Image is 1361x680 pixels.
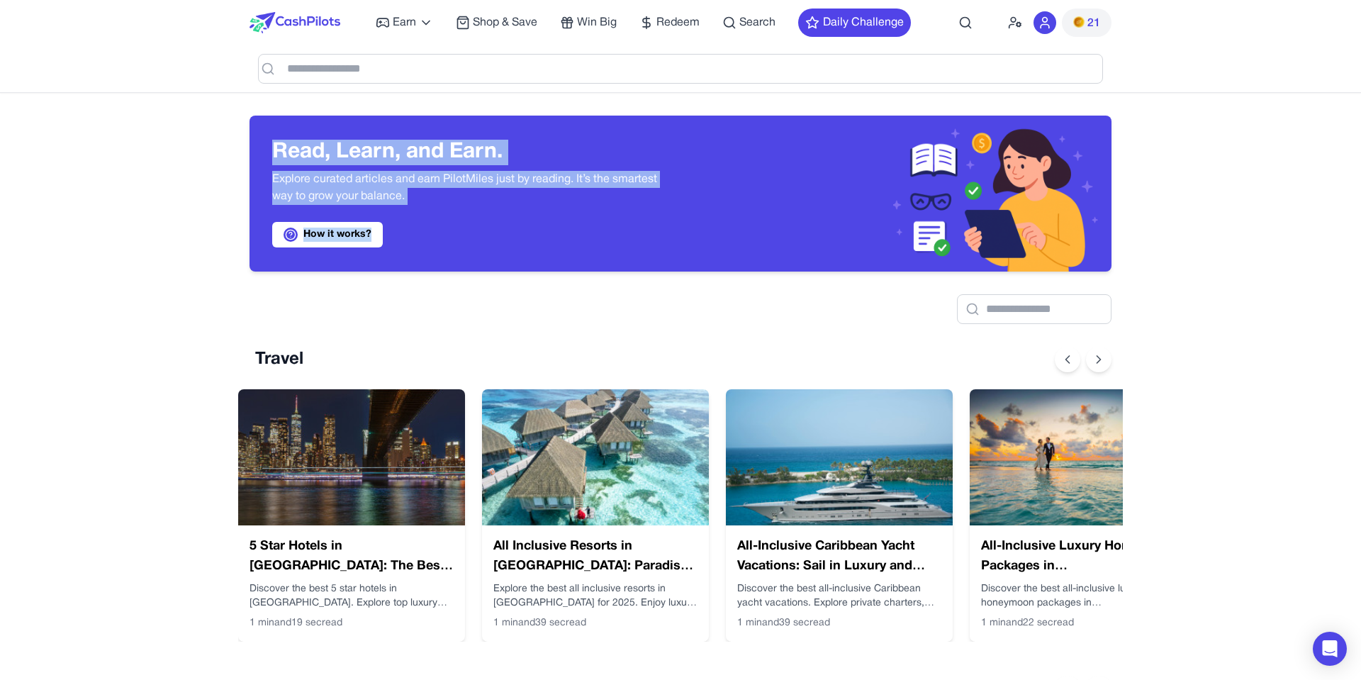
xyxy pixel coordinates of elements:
[1313,632,1347,666] div: Open Intercom Messenger
[393,14,416,31] span: Earn
[639,14,700,31] a: Redeem
[798,9,911,37] button: Daily Challenge
[250,12,340,33] img: CashPilots Logo
[737,537,941,576] h3: All-Inclusive Caribbean Yacht Vacations: Sail in Luxury and Style
[456,14,537,31] a: Shop & Save
[1062,9,1111,37] button: PMs21
[739,14,775,31] span: Search
[1073,16,1085,28] img: PMs
[1087,15,1100,32] span: 21
[656,14,700,31] span: Redeem
[737,582,941,611] p: Discover the best all-inclusive Caribbean yacht vacations. Explore private charters, gourmet cuis...
[376,14,433,31] a: Earn
[250,537,454,576] h3: 5 Star Hotels in [GEOGRAPHIC_DATA]: The Best Luxury Stays in [GEOGRAPHIC_DATA]
[272,140,658,165] h3: Read, Learn, and Earn.
[680,116,1111,272] img: Header decoration
[560,14,617,31] a: Win Big
[726,389,953,525] img: All-Inclusive Caribbean Yacht Vacations: Sail in Luxury and Style
[238,389,465,525] img: 5 Star Hotels in Manhattan: The Best Luxury Stays in NYC
[493,582,698,611] p: Explore the best all inclusive resorts in [GEOGRAPHIC_DATA] for 2025. Enjoy luxury, convenience, ...
[250,582,454,611] p: Discover the best 5 star hotels in [GEOGRAPHIC_DATA]. Explore top luxury accommodations in [US_ST...
[722,14,775,31] a: Search
[255,348,303,371] h2: Travel
[272,171,658,205] p: Explore curated articles and earn PilotMiles just by reading. It’s the smartest way to grow your ...
[981,616,1074,630] span: 1 min and 22 sec read
[981,582,1185,611] p: Discover the best all-inclusive luxury honeymoon packages in [GEOGRAPHIC_DATA]. Enjoy private vil...
[493,616,586,630] span: 1 min and 39 sec read
[493,537,698,576] h3: All Inclusive Resorts in [GEOGRAPHIC_DATA]: Paradise Made Easy
[473,14,537,31] span: Shop & Save
[970,389,1197,525] img: All-Inclusive Luxury Honeymoon Packages in Maldives: Romance in Paradise
[250,616,342,630] span: 1 min and 19 sec read
[737,616,830,630] span: 1 min and 39 sec read
[272,222,383,247] a: How it works?
[981,537,1185,576] h3: All-Inclusive Luxury Honeymoon Packages in [GEOGRAPHIC_DATA]: Romance in [GEOGRAPHIC_DATA]
[577,14,617,31] span: Win Big
[482,389,709,525] img: All Inclusive Resorts in Maldives: Paradise Made Easy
